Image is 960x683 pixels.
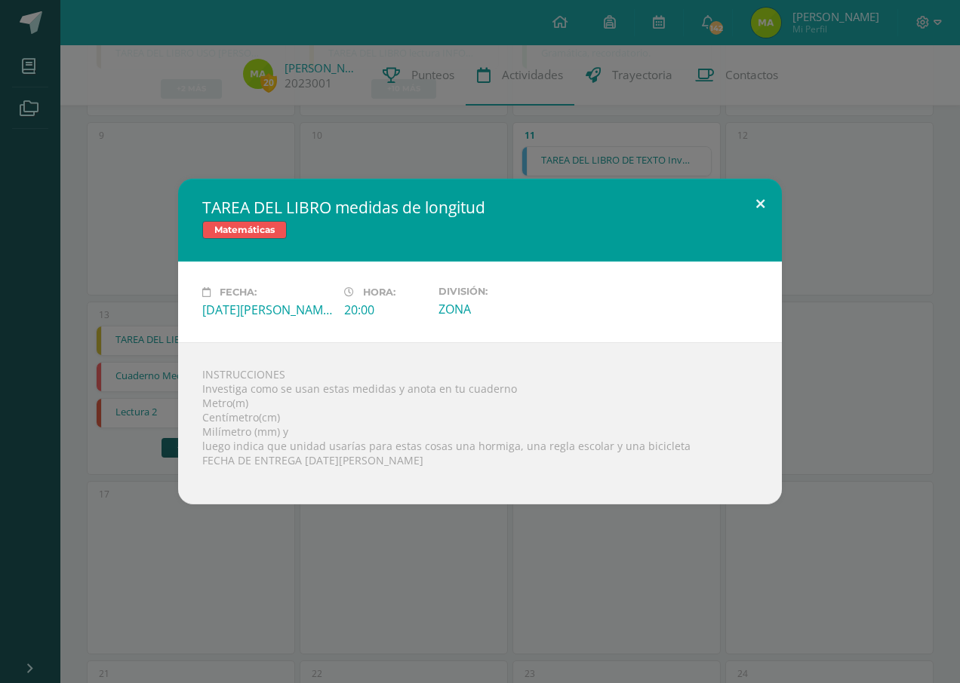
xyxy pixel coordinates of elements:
button: Close (Esc) [739,179,782,230]
div: 20:00 [344,302,426,318]
div: INSTRUCCIONES Investiga como se usan estas medidas y anota en tu cuaderno Metro(m) Centímetro(cm)... [178,342,782,504]
span: Matemáticas [202,221,287,239]
h2: TAREA DEL LIBRO medidas de longitud [202,197,758,218]
span: Hora: [363,286,395,298]
div: ZONA [438,301,568,317]
span: Fecha: [220,286,257,298]
label: División: [438,286,568,297]
div: [DATE][PERSON_NAME] [202,302,332,318]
